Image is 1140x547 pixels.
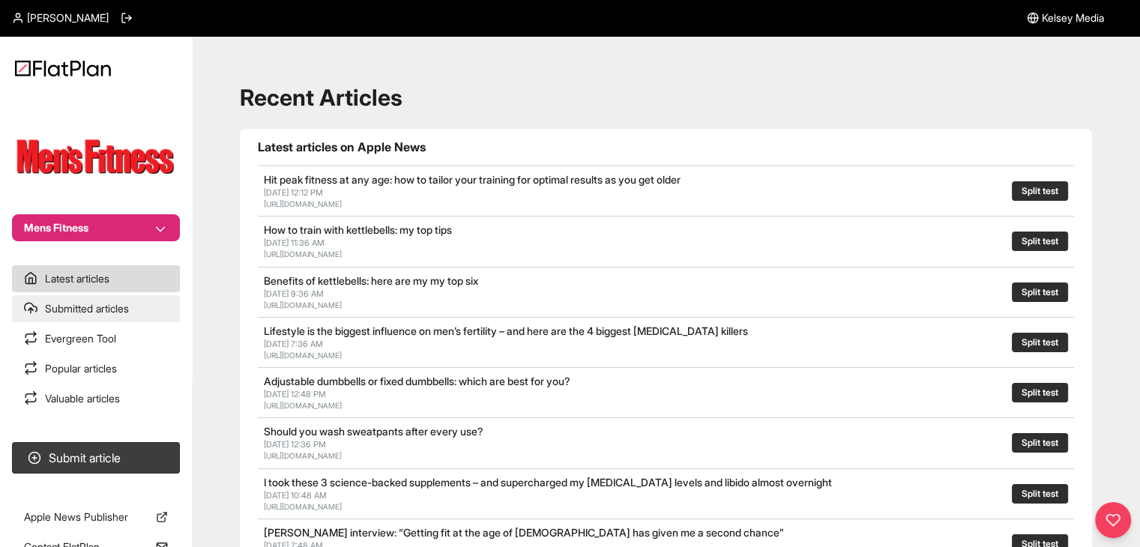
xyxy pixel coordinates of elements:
a: Benefits of kettlebells: here are my my top six [264,274,478,287]
a: How to train with kettlebells: my top tips [264,223,452,236]
img: Logo [15,60,111,76]
button: Split test [1012,232,1068,251]
a: Apple News Publisher [12,504,180,531]
span: [DATE] 12:36 PM [264,439,326,450]
button: Split test [1012,433,1068,453]
img: Publication Logo [12,132,180,184]
button: Split test [1012,282,1068,302]
a: [URL][DOMAIN_NAME] [264,451,342,460]
a: Submitted articles [12,295,180,322]
span: [DATE] 9:36 AM [264,288,324,299]
span: [DATE] 11:36 AM [264,238,325,248]
a: Lifestyle is the biggest influence on men’s fertility – and here are the 4 biggest [MEDICAL_DATA]... [264,324,748,337]
button: Submit article [12,442,180,474]
a: Latest articles [12,265,180,292]
h1: Latest articles on Apple News [258,138,1074,156]
a: Hit peak fitness at any age: how to tailor your training for optimal results as you get older [264,173,681,186]
span: [DATE] 12:48 PM [264,389,326,399]
a: [URL][DOMAIN_NAME] [264,199,342,208]
a: [URL][DOMAIN_NAME] [264,300,342,309]
span: [DATE] 7:36 AM [264,339,323,349]
a: Evergreen Tool [12,325,180,352]
button: Split test [1012,333,1068,352]
button: Split test [1012,383,1068,402]
a: Adjustable dumbbells or fixed dumbbells: which are best for you? [264,375,570,387]
a: [URL][DOMAIN_NAME] [264,351,342,360]
h1: Recent Articles [240,84,1092,111]
a: Should you wash sweatpants after every use? [264,425,483,438]
span: [DATE] 10:48 AM [264,490,327,501]
button: Mens Fitness [12,214,180,241]
a: Valuable articles [12,385,180,412]
a: [PERSON_NAME] [12,10,109,25]
span: [PERSON_NAME] [27,10,109,25]
a: [URL][DOMAIN_NAME] [264,401,342,410]
a: I took these 3 science-backed supplements – and supercharged my [MEDICAL_DATA] levels and libido ... [264,476,832,489]
button: Split test [1012,181,1068,201]
a: [URL][DOMAIN_NAME] [264,250,342,259]
a: Popular articles [12,355,180,382]
a: [URL][DOMAIN_NAME] [264,502,342,511]
a: [PERSON_NAME] interview: “Getting fit at the age of [DEMOGRAPHIC_DATA] has given me a second chance” [264,526,783,539]
button: Split test [1012,484,1068,504]
span: Kelsey Media [1042,10,1104,25]
span: [DATE] 12:12 PM [264,187,323,198]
